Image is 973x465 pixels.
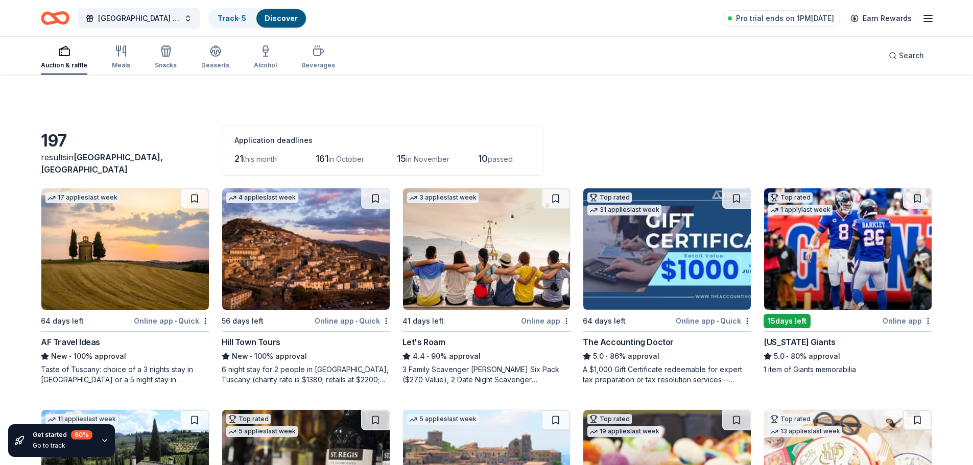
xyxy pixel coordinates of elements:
div: Auction & raffle [41,61,87,69]
span: • [175,317,177,325]
span: 5.0 [593,350,604,362]
a: Discover [265,14,298,22]
a: Pro trial ends on 1PM[DATE] [722,10,840,27]
span: New [51,350,67,362]
div: 5 applies last week [407,414,479,425]
div: 17 applies last week [45,192,120,203]
span: 21 [234,153,243,164]
div: 100% approval [41,350,209,362]
button: Alcohol [254,41,277,75]
div: Online app Quick [676,314,751,327]
div: 64 days left [583,315,626,327]
button: Beverages [301,41,335,75]
span: [GEOGRAPHIC_DATA], [GEOGRAPHIC_DATA] [41,152,163,175]
span: this month [243,155,277,163]
div: Application deadlines [234,134,531,146]
img: Image for Let's Roam [403,188,571,310]
div: Get started [33,430,92,439]
span: 5.0 [774,350,785,362]
img: Image for New York Giants [764,188,932,310]
span: • [606,352,608,360]
div: 5 applies last week [226,426,298,437]
span: 4.4 [413,350,425,362]
div: 6 night stay for 2 people in [GEOGRAPHIC_DATA], Tuscany (charity rate is $1380; retails at $2200;... [222,364,390,385]
div: 19 applies last week [587,426,661,437]
div: 100% approval [222,350,390,362]
div: 1 item of Giants memorabilia [764,364,932,375]
div: 4 applies last week [226,192,298,203]
div: Top rated [587,192,632,203]
button: Desserts [201,41,229,75]
button: Auction & raffle [41,41,87,75]
div: Alcohol [254,61,277,69]
a: Track· 5 [218,14,246,22]
span: 10 [478,153,488,164]
span: New [232,350,248,362]
div: Meals [112,61,130,69]
div: Hill Town Tours [222,336,280,348]
span: 15 [397,153,406,164]
div: 13 applies last week [768,426,842,437]
div: 90% approval [402,350,571,362]
button: Track· 5Discover [208,8,307,29]
div: A $1,000 Gift Certificate redeemable for expert tax preparation or tax resolution services—recipi... [583,364,751,385]
span: in November [406,155,449,163]
span: • [717,317,719,325]
div: 1 apply last week [768,205,833,215]
div: Top rated [587,414,632,424]
a: Earn Rewards [844,9,918,28]
a: Image for Hill Town Tours 4 applieslast week56 days leftOnline app•QuickHill Town ToursNew•100% a... [222,188,390,385]
span: Pro trial ends on 1PM[DATE] [736,12,834,25]
img: Image for The Accounting Doctor [583,188,751,310]
div: results [41,151,209,176]
img: Image for Hill Town Tours [222,188,390,310]
div: 56 days left [222,315,264,327]
div: 41 days left [402,315,444,327]
div: Top rated [768,192,813,203]
span: • [69,352,72,360]
div: 197 [41,131,209,151]
div: Desserts [201,61,229,69]
div: Snacks [155,61,177,69]
a: Image for Let's Roam3 applieslast week41 days leftOnline appLet's Roam4.4•90% approval3 Family Sc... [402,188,571,385]
div: Top rated [226,414,271,424]
div: 3 Family Scavenger [PERSON_NAME] Six Pack ($270 Value), 2 Date Night Scavenger [PERSON_NAME] Two ... [402,364,571,385]
span: Search [899,50,924,62]
button: Search [881,45,932,66]
a: Home [41,6,69,30]
span: passed [488,155,513,163]
div: Let's Roam [402,336,445,348]
div: 31 applies last week [587,205,661,215]
div: The Accounting Doctor [583,336,674,348]
div: 11 applies last week [45,414,118,425]
div: Online app [521,314,571,327]
div: Online app Quick [134,314,209,327]
a: Image for AF Travel Ideas17 applieslast week64 days leftOnline app•QuickAF Travel IdeasNew•100% a... [41,188,209,385]
button: Meals [112,41,130,75]
div: [US_STATE] Giants [764,336,835,348]
div: Online app Quick [315,314,390,327]
div: Taste of Tuscany: choice of a 3 nights stay in [GEOGRAPHIC_DATA] or a 5 night stay in [GEOGRAPHIC... [41,364,209,385]
img: Image for AF Travel Ideas [41,188,209,310]
span: • [250,352,252,360]
span: • [426,352,429,360]
div: 64 days left [41,315,84,327]
button: Snacks [155,41,177,75]
span: • [787,352,789,360]
div: Online app [883,314,932,327]
div: 60 % [71,430,92,439]
div: 15 days left [764,314,811,328]
span: 161 [316,153,328,164]
div: Beverages [301,61,335,69]
span: in October [328,155,364,163]
div: Go to track [33,442,92,450]
div: 3 applies last week [407,192,479,203]
span: [GEOGRAPHIC_DATA] Project Graduation [98,12,180,25]
button: [GEOGRAPHIC_DATA] Project Graduation [78,8,200,29]
a: Image for New York GiantsTop rated1 applylast week15days leftOnline app[US_STATE] Giants5.0•80% a... [764,188,932,375]
div: AF Travel Ideas [41,336,100,348]
span: in [41,152,163,175]
div: Top rated [768,414,813,424]
div: 86% approval [583,350,751,362]
div: 80% approval [764,350,932,362]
